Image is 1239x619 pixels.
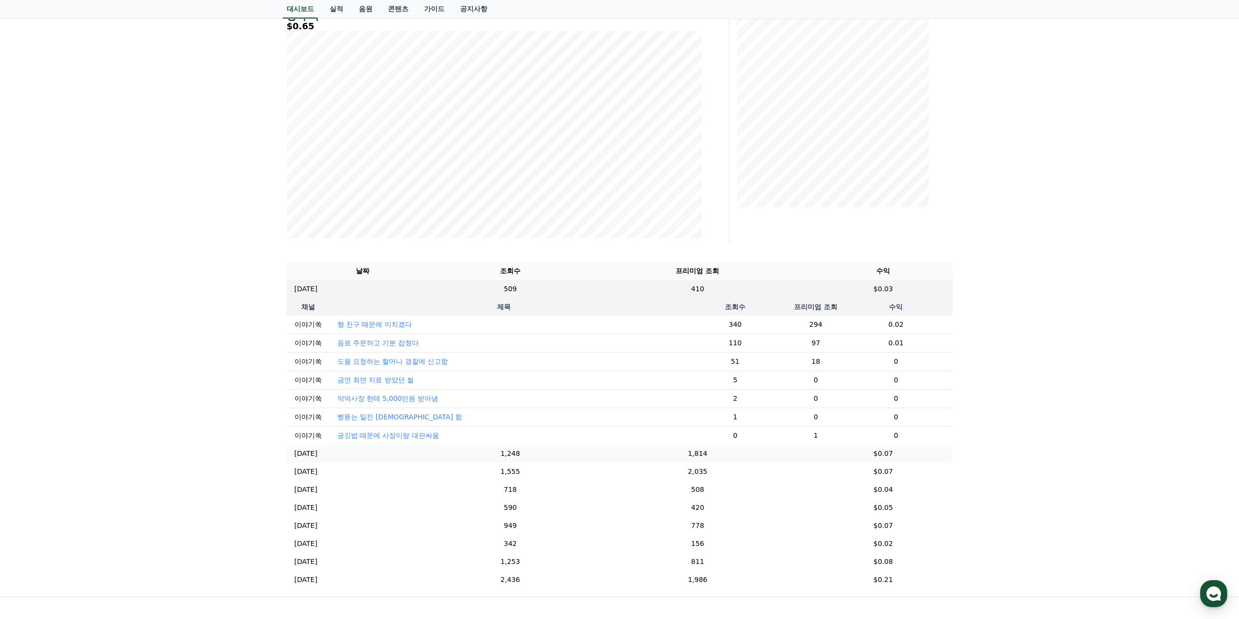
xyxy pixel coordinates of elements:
td: 2 [678,389,792,408]
td: 이야기쏙 [287,334,330,352]
a: 대화 [64,309,126,333]
td: 509 [439,280,581,298]
td: 156 [581,535,814,553]
button: 음료 주문하고 기분 잡쳤다 [337,338,419,348]
span: 홈 [31,323,37,331]
button: 도움 요청하는 할머니 경찰에 신고함 [337,356,448,366]
td: $0.07 [814,517,953,535]
td: 0 [792,408,839,426]
a: 홈 [3,309,64,333]
button: 삥뜯는 일진 [DEMOGRAPHIC_DATA] 함 [337,412,462,422]
th: 수익 [839,298,952,316]
td: $0.04 [814,481,953,499]
td: 이야기쏙 [287,316,330,334]
p: [DATE] [295,284,317,294]
p: [DATE] [295,503,317,513]
p: [DATE] [295,467,317,477]
td: 508 [581,481,814,499]
td: 2,436 [439,571,581,589]
td: 0 [678,426,792,445]
td: 0.01 [839,334,952,352]
td: 778 [581,517,814,535]
th: 조회수 [439,262,581,280]
td: $0.21 [814,571,953,589]
td: 0 [839,426,952,445]
td: 이야기쏙 [287,371,330,389]
td: 5 [678,371,792,389]
td: 1 [678,408,792,426]
td: $0.07 [814,463,953,481]
td: 0 [839,408,952,426]
th: 제목 [330,298,678,316]
td: 342 [439,535,581,553]
th: 프리미엄 조회 [581,262,814,280]
th: 수익 [814,262,953,280]
td: $0.03 [814,280,953,298]
td: $0.05 [814,499,953,517]
td: 1 [792,426,839,445]
th: 날짜 [287,262,439,280]
p: [DATE] [295,485,317,495]
td: 0 [792,389,839,408]
td: 2,035 [581,463,814,481]
td: 이야기쏙 [287,426,330,445]
td: 294 [792,316,839,334]
th: 채널 [287,298,330,316]
button: 공깃밥 때문에 사장이랑 대판싸움 [337,431,439,440]
td: 1,253 [439,553,581,571]
span: 설정 [150,323,162,331]
td: $0.07 [814,445,953,463]
button: 형 친구 때문에 미치겠다 [337,319,412,329]
td: $0.08 [814,553,953,571]
button: 금연 최면 치료 받았던 썰 [337,375,414,385]
td: 811 [581,553,814,571]
td: 1,555 [439,463,581,481]
p: [DATE] [295,539,317,549]
td: 0 [839,371,952,389]
h5: $0.65 [287,21,702,31]
td: 51 [678,352,792,371]
td: 0.02 [839,316,952,334]
td: $0.02 [814,535,953,553]
td: 1,814 [581,445,814,463]
td: 110 [678,334,792,352]
td: 590 [439,499,581,517]
th: 조회수 [678,298,792,316]
button: 악덕사장 한테 5,000만원 받아냄 [337,394,438,403]
td: 0 [839,352,952,371]
p: [DATE] [295,449,317,459]
td: 420 [581,499,814,517]
td: 1,248 [439,445,581,463]
p: [DATE] [295,575,317,585]
td: 18 [792,352,839,371]
p: [DATE] [295,521,317,531]
td: 949 [439,517,581,535]
td: 이야기쏙 [287,408,330,426]
p: [DATE] [295,557,317,567]
span: 대화 [89,324,101,332]
td: 718 [439,481,581,499]
td: 1,986 [581,571,814,589]
td: 340 [678,316,792,334]
th: 프리미엄 조회 [792,298,839,316]
a: 설정 [126,309,187,333]
td: 이야기쏙 [287,352,330,371]
td: 410 [581,280,814,298]
td: 97 [792,334,839,352]
td: 0 [792,371,839,389]
td: 0 [839,389,952,408]
td: 이야기쏙 [287,389,330,408]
